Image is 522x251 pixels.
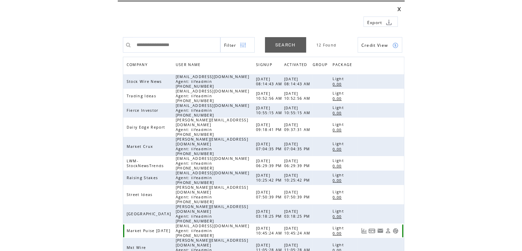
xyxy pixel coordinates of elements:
a: SEARCH [265,37,306,53]
span: [DATE] 06:29:39 PM [256,159,284,168]
span: Stock Wire News [127,79,164,84]
span: Market Crux [127,144,155,149]
span: [EMAIL_ADDRESS][DOMAIN_NAME] Agent: lifeadmin [PHONE_NUMBER] [176,171,249,185]
span: [EMAIL_ADDRESS][DOMAIN_NAME] Agent: lifeadmin [PHONE_NUMBER] [176,89,249,103]
span: GROUP [312,61,329,70]
a: Support [393,228,398,234]
span: [DATE] 07:04:35 PM [256,142,284,151]
img: download.png [386,19,392,25]
span: [PERSON_NAME][EMAIL_ADDRESS][DOMAIN_NAME] Agent: lifeadmin [PHONE_NUMBER] [176,185,248,204]
span: [DATE] 07:50:39 PM [284,190,312,199]
a: 0.00 [333,127,345,133]
a: Credit View [358,37,402,53]
span: Daily Edge Report [127,125,167,130]
span: [PERSON_NAME][EMAIL_ADDRESS][DOMAIN_NAME] Agent: lifeadmin [PHONE_NUMBER] [176,204,248,223]
span: Light [333,209,346,214]
a: 0.00 [333,214,345,219]
span: [GEOGRAPHIC_DATA] [127,211,173,216]
span: Light [333,158,346,163]
span: 0.00 [333,214,343,219]
span: Light [333,91,346,96]
a: View Profile [385,228,391,234]
span: 0.00 [333,195,343,200]
a: View Usage [361,228,367,234]
span: Market Pulse [DATE] [127,228,172,233]
span: [DATE] 07:50:39 PM [256,190,284,199]
span: 0.00 [333,178,343,183]
span: [DATE] 10:52:56 AM [284,91,312,101]
span: 0.00 [333,82,343,87]
span: Fierce Investor [127,108,160,113]
span: [DATE] 06:29:39 PM [284,159,312,168]
span: Light [333,173,346,177]
span: Light [333,189,346,194]
a: 0.00 [333,177,345,183]
a: PACKAGE [333,61,356,70]
a: 0.00 [333,163,345,169]
span: [DATE] 10:52:56 AM [256,91,284,101]
span: 0.00 [333,111,343,116]
span: Trading Ideas [127,94,158,98]
a: GROUP [312,61,331,70]
span: PACKAGE [333,61,354,70]
img: credits.png [392,42,398,48]
span: Light [333,242,346,247]
span: Light [333,76,346,81]
span: 0.00 [333,128,343,132]
a: 0.00 [333,230,345,236]
span: [EMAIL_ADDRESS][DOMAIN_NAME] Agent: lifeadmin [PHONE_NUMBER] [176,74,249,89]
span: [DATE] 10:45:24 AM [284,226,312,236]
span: [PERSON_NAME][EMAIL_ADDRESS][DOMAIN_NAME] Agent: lifeadmin [PHONE_NUMBER] [176,118,248,137]
a: 0.00 [333,96,345,101]
a: Resend welcome email to this user [377,228,383,234]
span: 0.00 [333,96,343,101]
span: [EMAIL_ADDRESS][DOMAIN_NAME] Agent: lifeadmin [PHONE_NUMBER] [176,156,249,171]
span: Light [333,226,346,230]
span: SIGNUP [256,61,274,70]
span: [DATE] 10:25:42 PM [284,173,312,183]
span: Light [333,105,346,110]
span: 0.00 [333,231,343,236]
span: [DATE] 10:25:42 PM [256,173,284,183]
a: SIGNUP [256,62,274,66]
span: 12 Found [316,43,337,47]
span: [DATE] 08:14:43 AM [284,77,312,86]
a: 0.00 [333,146,345,152]
span: Export to csv file [367,20,382,25]
span: [DATE] 10:55:15 AM [256,106,284,115]
span: [DATE] 03:18:25 PM [284,209,312,219]
span: USER NAME [176,61,202,70]
span: Show filters [224,42,236,48]
span: 0.00 [333,164,343,168]
a: View Bills [369,228,375,234]
span: [DATE] 03:18:25 PM [256,209,284,219]
a: COMPANY [127,62,149,66]
a: 0.00 [333,194,345,200]
span: COMPANY [127,61,149,70]
img: filters.png [240,37,246,53]
span: [EMAIL_ADDRESS][DOMAIN_NAME] Agent: lifeadmin [PHONE_NUMBER] [176,223,249,238]
a: Export [363,17,398,27]
a: ACTIVATED [284,61,311,70]
span: Light [333,141,346,146]
span: [EMAIL_ADDRESS][DOMAIN_NAME] Agent: lifeadmin [PHONE_NUMBER] [176,103,249,118]
span: [DATE] 10:55:15 AM [284,106,312,115]
span: [DATE] 08:14:43 AM [256,77,284,86]
span: [DATE] 09:18:41 PM [256,122,284,132]
span: Street Ideas [127,192,154,197]
span: 0.00 [333,147,343,152]
span: Show Credits View [361,42,388,48]
span: [DATE] 09:37:31 AM [284,122,312,132]
span: [PERSON_NAME][EMAIL_ADDRESS][DOMAIN_NAME] Agent: lifeadmin [PHONE_NUMBER] [176,137,248,156]
a: 0.00 [333,110,345,116]
span: [DATE] 10:45:24 AM [256,226,284,236]
span: Light [333,122,346,127]
a: 0.00 [333,81,345,87]
span: LWM-StockNewsTrends [127,159,166,168]
span: Raising Stakes [127,175,160,180]
span: [DATE] 07:04:35 PM [284,142,312,151]
a: Filter [220,37,255,53]
a: USER NAME [176,62,202,66]
span: ACTIVATED [284,61,309,70]
span: Mkt Wire [127,245,148,250]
